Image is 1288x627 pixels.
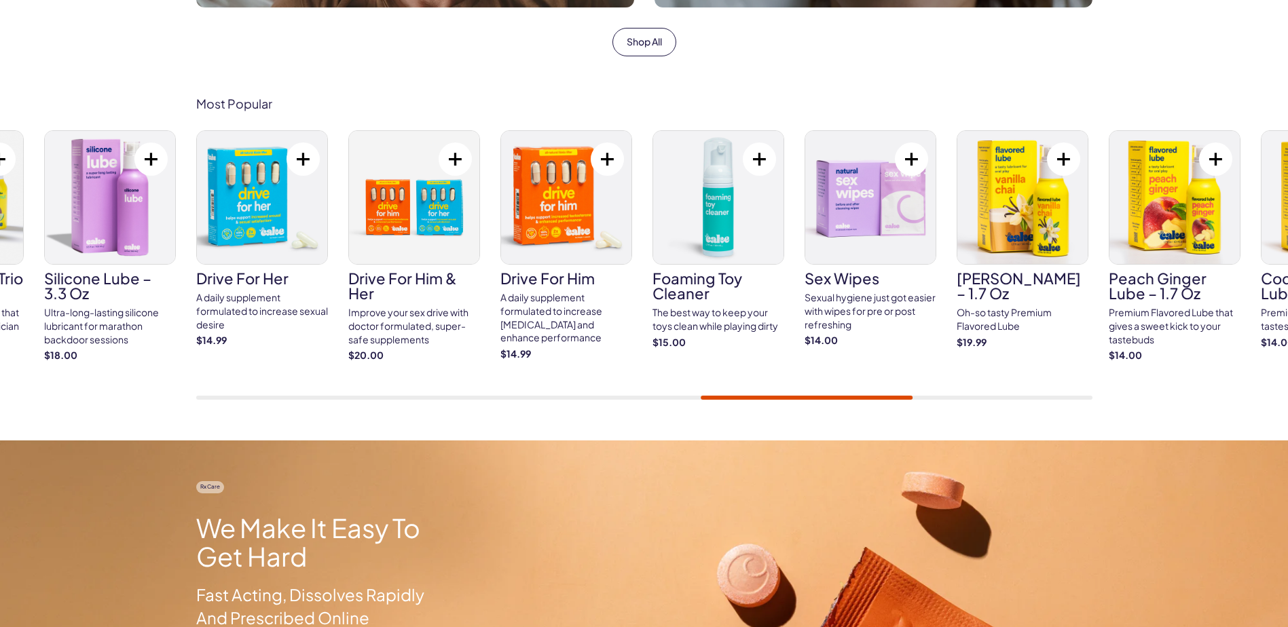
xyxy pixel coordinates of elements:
a: Peach Ginger Lube – 1.7 oz Peach Ginger Lube – 1.7 oz Premium Flavored Lube that gives a sweet ki... [1109,130,1240,362]
strong: $18.00 [44,349,176,362]
strong: $19.99 [957,336,1088,349]
img: drive for him & her [349,131,479,264]
a: Silicone Lube – 3.3 oz Silicone Lube – 3.3 oz Ultra-long-lasting silicone lubricant for marathon ... [44,130,176,362]
div: Improve your sex drive with doctor formulated, super-safe supplements [348,306,480,346]
strong: $14.00 [805,334,936,347]
strong: $14.00 [1109,349,1240,362]
div: Ultra-long-lasting silicone lubricant for marathon backdoor sessions [44,306,176,346]
div: Premium Flavored Lube that gives a sweet kick to your tastebuds [1109,306,1240,346]
a: Shop All [612,28,676,56]
a: drive for him & her drive for him & her Improve your sex drive with doctor formulated, super-safe... [348,130,480,362]
div: Oh-so tasty Premium Flavored Lube [957,306,1088,332]
span: Rx Care [196,481,224,493]
img: drive for her [197,131,327,264]
a: sex wipes sex wipes Sexual hygiene just got easier with wipes for pre or post refreshing $14.00 [805,130,936,347]
strong: $14.99 [196,334,328,347]
a: Foaming Toy Cleaner Foaming Toy Cleaner The best way to keep your toys clean while playing dirty ... [652,130,784,349]
a: Vanilla Chai Lube – 1.7 oz [PERSON_NAME] – 1.7 oz Oh-so tasty Premium Flavored Lube $19.99 [957,130,1088,349]
img: drive for him [501,131,631,264]
h2: We Make It Easy To Get Hard [196,514,445,571]
h3: drive for him [500,271,632,286]
h3: [PERSON_NAME] – 1.7 oz [957,271,1088,301]
strong: $14.99 [500,347,632,361]
img: Silicone Lube – 3.3 oz [45,131,175,264]
img: Vanilla Chai Lube – 1.7 oz [957,131,1088,264]
h3: Peach Ginger Lube – 1.7 oz [1109,271,1240,301]
div: A daily supplement formulated to increase [MEDICAL_DATA] and enhance performance [500,291,632,344]
h3: Foaming Toy Cleaner [652,271,784,301]
img: Peach Ginger Lube – 1.7 oz [1109,131,1240,264]
div: The best way to keep your toys clean while playing dirty [652,306,784,332]
a: drive for him drive for him A daily supplement formulated to increase [MEDICAL_DATA] and enhance ... [500,130,632,360]
h3: Silicone Lube – 3.3 oz [44,271,176,301]
a: drive for her drive for her A daily supplement formulated to increase sexual desire $14.99 [196,130,328,347]
h3: sex wipes [805,271,936,286]
div: Sexual hygiene just got easier with wipes for pre or post refreshing [805,291,936,331]
div: A daily supplement formulated to increase sexual desire [196,291,328,331]
strong: $15.00 [652,336,784,349]
h3: drive for her [196,271,328,286]
h3: drive for him & her [348,271,480,301]
strong: $20.00 [348,349,480,362]
img: Foaming Toy Cleaner [653,131,784,264]
img: sex wipes [805,131,936,264]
